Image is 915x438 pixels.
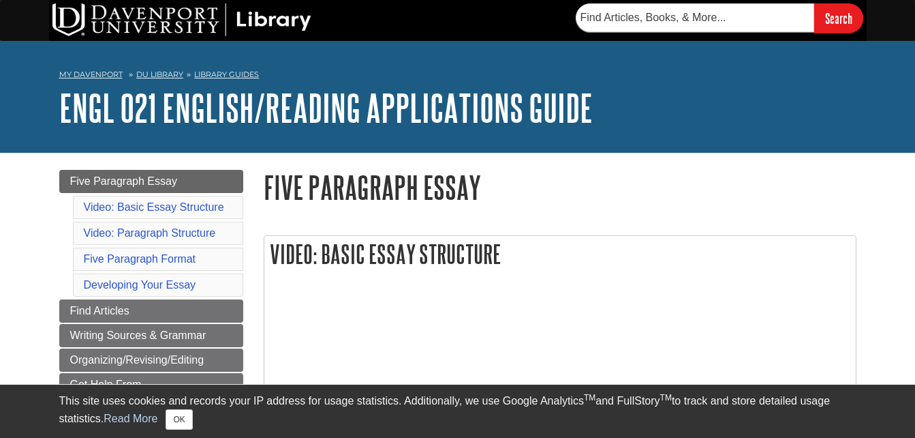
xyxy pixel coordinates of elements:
form: Searches DU Library's articles, books, and more [576,3,863,33]
a: Five Paragraph Format [84,253,196,265]
span: Writing Sources & Grammar [70,330,206,341]
a: Video: Paragraph Structure [84,227,216,239]
span: Five Paragraph Essay [70,175,177,187]
a: Five Paragraph Essay [59,170,243,193]
a: Read More [104,413,157,424]
span: Organizing/Revising/Editing [70,354,204,366]
a: Library Guides [194,70,259,79]
h1: Five Paragraph Essay [264,170,856,205]
span: Get Help From [PERSON_NAME] [70,379,160,407]
a: DU Library [136,70,183,79]
sup: TM [660,393,672,403]
nav: breadcrumb [59,65,856,87]
a: Developing Your Essay [84,279,196,291]
input: Search [814,3,863,33]
a: ENGL 021 English/Reading Applications Guide [59,87,593,129]
div: This site uses cookies and records your IP address for usage statistics. Additionally, we use Goo... [59,393,856,430]
span: Find Articles [70,305,129,317]
input: Find Articles, Books, & More... [576,3,814,32]
a: Find Articles [59,300,243,323]
a: Get Help From [PERSON_NAME] [59,373,243,413]
a: Organizing/Revising/Editing [59,349,243,372]
a: My Davenport [59,69,123,81]
a: Video: Basic Essay Structure [84,201,224,213]
img: DU Library [52,3,311,36]
a: Writing Sources & Grammar [59,324,243,347]
div: Guide Page Menu [59,170,243,413]
button: Close [166,409,192,430]
sup: TM [584,393,595,403]
h2: Video: Basic Essay Structure [264,236,856,272]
